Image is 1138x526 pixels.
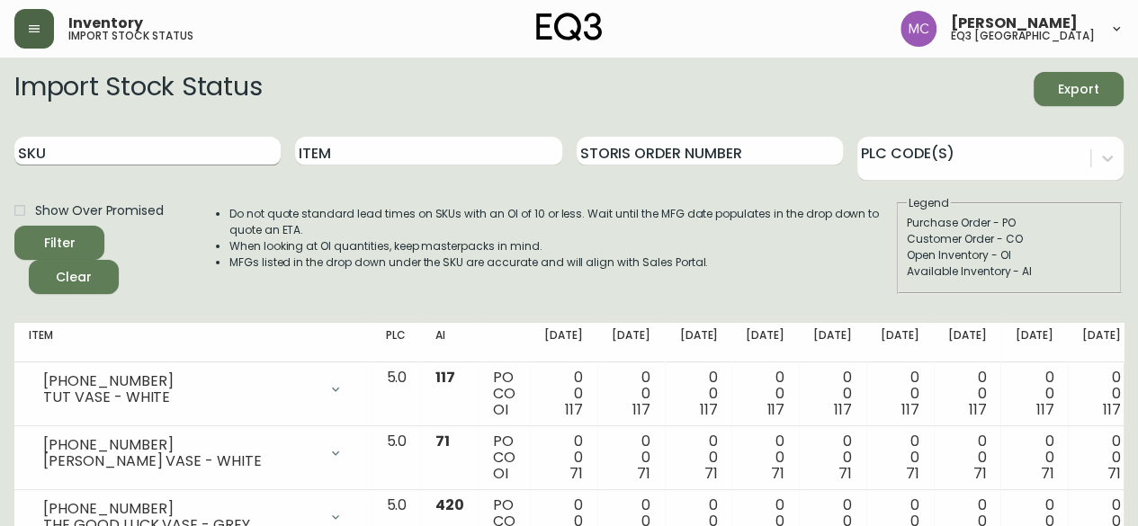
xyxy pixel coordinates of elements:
[536,13,603,41] img: logo
[421,323,479,362] th: AI
[68,16,143,31] span: Inventory
[43,266,104,289] span: Clear
[665,323,732,362] th: [DATE]
[1103,399,1121,420] span: 117
[838,463,852,484] span: 71
[35,201,164,220] span: Show Over Promised
[372,323,421,362] th: PLC
[372,426,421,490] td: 5.0
[731,323,799,362] th: [DATE]
[565,399,583,420] span: 117
[679,433,718,482] div: 0 0
[1015,370,1053,418] div: 0 0
[700,399,718,420] span: 117
[1082,370,1121,418] div: 0 0
[1035,399,1053,420] span: 117
[813,370,852,418] div: 0 0
[834,399,852,420] span: 117
[68,31,193,41] h5: import stock status
[1040,463,1053,484] span: 71
[493,370,515,418] div: PO CO
[14,72,262,106] h2: Import Stock Status
[569,463,583,484] span: 71
[1000,323,1068,362] th: [DATE]
[907,263,1112,280] div: Available Inventory - AI
[43,437,318,453] div: [PHONE_NUMBER]
[229,254,895,271] li: MFGs listed in the drop down under the SKU are accurate and will align with Sales Portal.
[948,370,987,418] div: 0 0
[530,323,597,362] th: [DATE]
[1082,433,1121,482] div: 0 0
[746,433,784,482] div: 0 0
[435,431,450,451] span: 71
[544,433,583,482] div: 0 0
[881,370,919,418] div: 0 0
[632,399,650,420] span: 117
[934,323,1001,362] th: [DATE]
[493,399,508,420] span: OI
[951,16,1078,31] span: [PERSON_NAME]
[435,495,464,515] span: 420
[435,367,455,388] span: 117
[229,206,895,238] li: Do not quote standard lead times on SKUs with an OI of 10 or less. Wait until the MFG date popula...
[813,433,852,482] div: 0 0
[906,463,919,484] span: 71
[973,463,987,484] span: 71
[1107,463,1121,484] span: 71
[907,195,951,211] legend: Legend
[29,433,357,473] div: [PHONE_NUMBER][PERSON_NAME] VASE - WHITE
[951,31,1095,41] h5: eq3 [GEOGRAPHIC_DATA]
[544,370,583,418] div: 0 0
[907,215,1112,231] div: Purchase Order - PO
[372,362,421,426] td: 5.0
[14,323,372,362] th: Item
[746,370,784,418] div: 0 0
[43,389,318,406] div: TUT VASE - WHITE
[612,370,650,418] div: 0 0
[907,231,1112,247] div: Customer Order - CO
[1068,323,1135,362] th: [DATE]
[907,247,1112,263] div: Open Inventory - OI
[881,433,919,482] div: 0 0
[43,501,318,517] div: [PHONE_NUMBER]
[29,260,119,294] button: Clear
[771,463,784,484] span: 71
[799,323,866,362] th: [DATE]
[43,373,318,389] div: [PHONE_NUMBER]
[637,463,650,484] span: 71
[229,238,895,254] li: When looking at OI quantities, keep masterpacks in mind.
[766,399,784,420] span: 117
[866,323,934,362] th: [DATE]
[493,463,508,484] span: OI
[14,226,104,260] button: Filter
[969,399,987,420] span: 117
[1034,72,1124,106] button: Export
[43,453,318,469] div: [PERSON_NAME] VASE - WHITE
[493,433,515,482] div: PO CO
[612,433,650,482] div: 0 0
[901,11,936,47] img: 6dbdb61c5655a9a555815750a11666cc
[948,433,987,482] div: 0 0
[44,232,76,254] div: Filter
[901,399,919,420] span: 117
[679,370,718,418] div: 0 0
[29,370,357,409] div: [PHONE_NUMBER]TUT VASE - WHITE
[597,323,665,362] th: [DATE]
[1048,78,1109,101] span: Export
[1015,433,1053,482] div: 0 0
[704,463,718,484] span: 71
